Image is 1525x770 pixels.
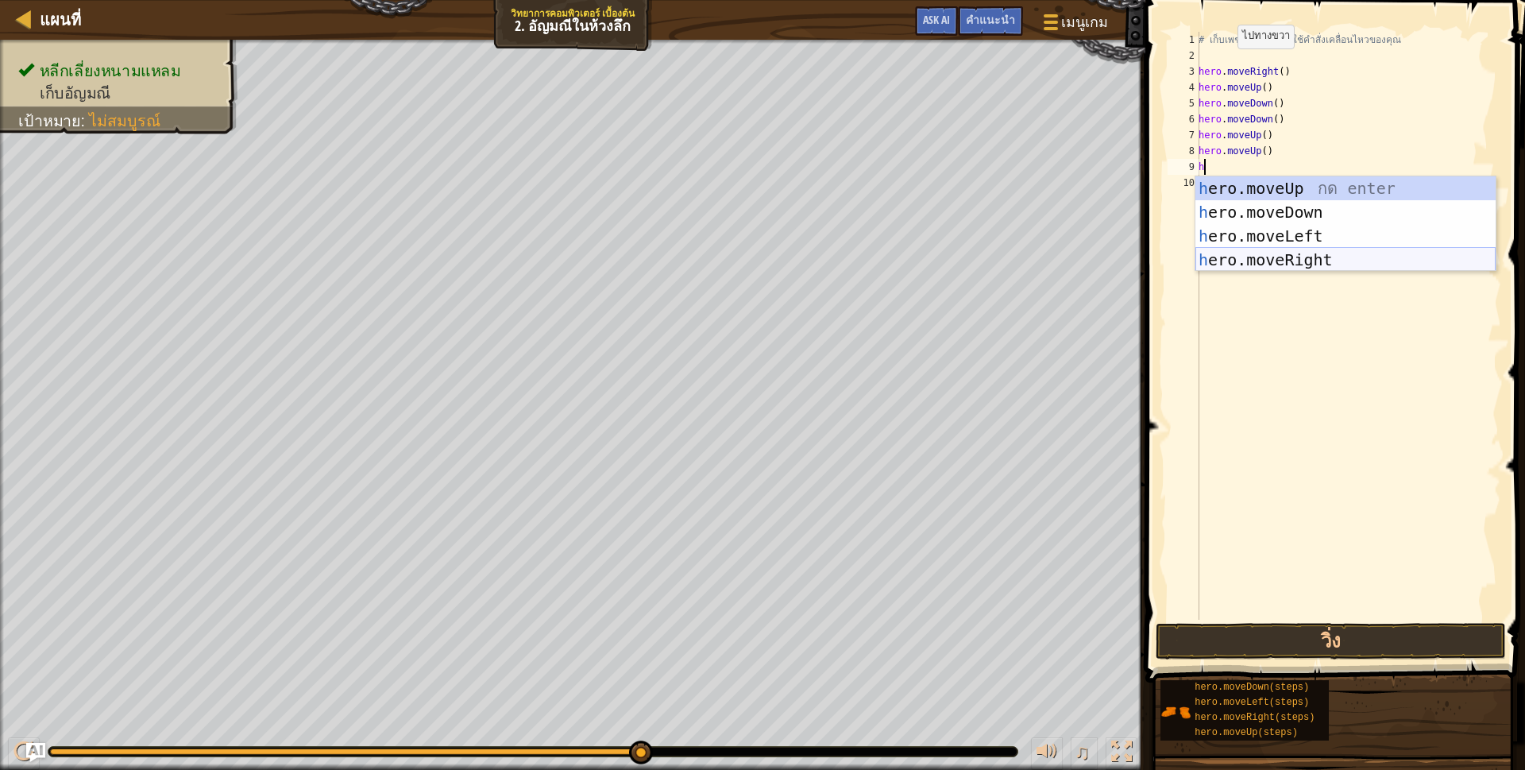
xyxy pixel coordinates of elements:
[1168,143,1199,159] div: 8
[915,6,958,36] button: Ask AI
[1031,737,1063,770] button: ปรับระดับเสียง
[1168,32,1199,48] div: 1
[40,9,81,30] span: แผนที่
[40,84,111,102] span: เก็บอัญมณี
[1195,682,1309,693] span: hero.moveDown(steps)
[1195,727,1298,738] span: hero.moveUp(steps)
[18,82,221,104] li: เก็บอัญมณี
[1168,127,1199,143] div: 7
[26,743,45,762] button: Ask AI
[1242,30,1290,42] code: ไปทางขวา
[1071,737,1098,770] button: ♫
[1160,697,1191,727] img: portrait.png
[1156,623,1506,660] button: วิ่ง
[1168,64,1199,79] div: 3
[40,62,181,79] span: หลีกเลี่ยงหนามแหลม
[8,737,40,770] button: Ctrl + P: Play
[1168,95,1199,111] div: 5
[1168,48,1199,64] div: 2
[1195,697,1309,708] span: hero.moveLeft(steps)
[923,12,950,27] span: Ask AI
[1195,712,1315,723] span: hero.moveRight(steps)
[1031,6,1118,44] button: เมนูเกม
[1168,159,1199,175] div: 9
[1168,111,1199,127] div: 6
[1168,175,1199,191] div: 10
[1168,79,1199,95] div: 4
[1061,12,1108,33] span: เมนูเกม
[81,112,90,130] span: :
[18,60,221,82] li: หลีกเลี่ยงหนามแหลม
[966,12,1015,27] span: คำแนะนำ
[1106,737,1137,770] button: สลับเป็นเต็มจอ
[32,9,81,30] a: แผนที่
[89,112,160,130] span: ไม่สมบูรณ์
[1074,740,1090,764] span: ♫
[18,112,80,130] span: เป้าหมาย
